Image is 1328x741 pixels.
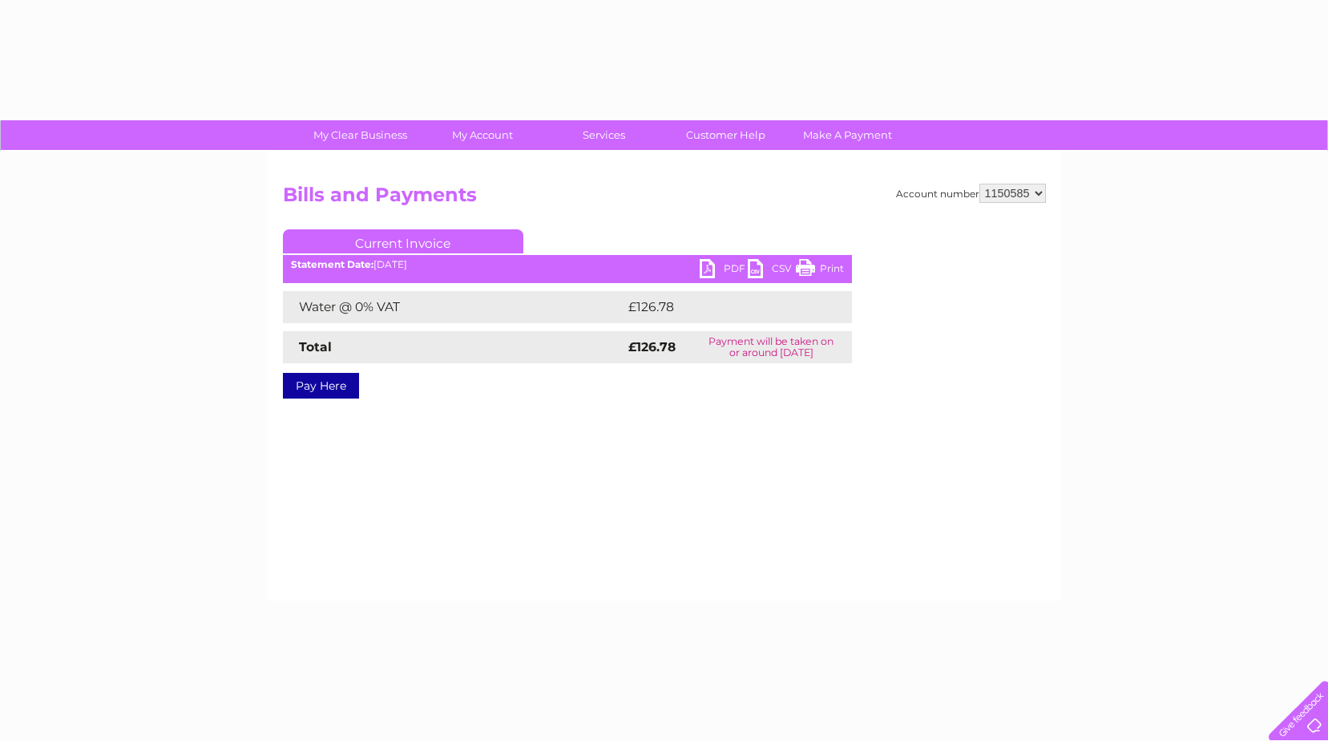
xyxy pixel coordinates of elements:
[796,259,844,282] a: Print
[283,291,624,323] td: Water @ 0% VAT
[660,120,792,150] a: Customer Help
[299,339,332,354] strong: Total
[628,339,676,354] strong: £126.78
[283,184,1046,214] h2: Bills and Payments
[416,120,548,150] a: My Account
[283,259,852,270] div: [DATE]
[700,259,748,282] a: PDF
[748,259,796,282] a: CSV
[896,184,1046,203] div: Account number
[538,120,670,150] a: Services
[283,373,359,399] a: Pay Here
[291,258,373,270] b: Statement Date:
[781,120,914,150] a: Make A Payment
[691,331,852,363] td: Payment will be taken on or around [DATE]
[283,229,523,253] a: Current Invoice
[624,291,822,323] td: £126.78
[294,120,426,150] a: My Clear Business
